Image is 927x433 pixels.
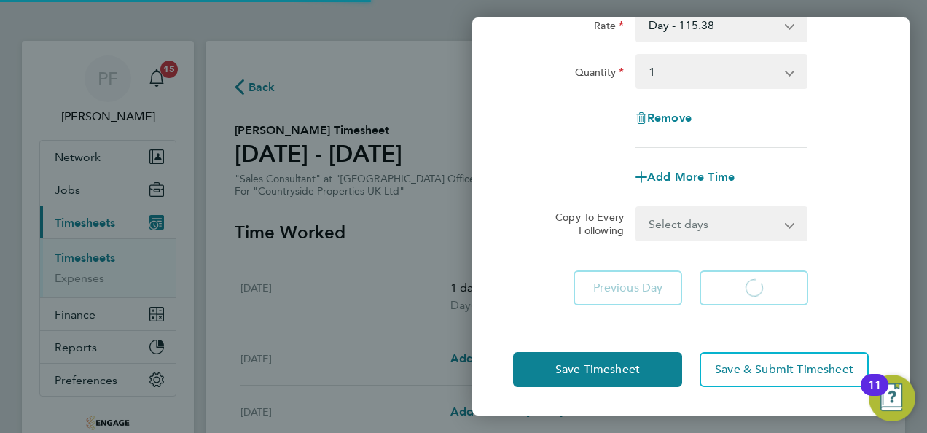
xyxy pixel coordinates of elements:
button: Add More Time [635,171,735,183]
button: Open Resource Center, 11 new notifications [869,375,915,421]
div: 11 [868,385,881,404]
button: Save Timesheet [513,352,682,387]
button: Save & Submit Timesheet [700,352,869,387]
span: Remove [647,111,692,125]
span: Save & Submit Timesheet [715,362,853,377]
label: Rate [594,19,624,36]
span: Save Timesheet [555,362,640,377]
button: Remove [635,112,692,124]
label: Quantity [575,66,624,83]
label: Copy To Every Following [544,211,624,237]
span: Add More Time [647,170,735,184]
